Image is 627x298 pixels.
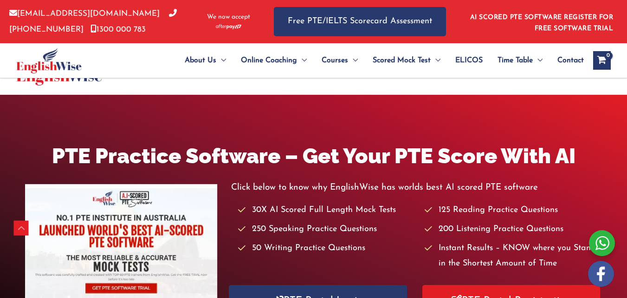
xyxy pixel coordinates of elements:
p: Click below to know why EnglishWise has worlds best AI scored PTE software [231,180,602,195]
span: Menu Toggle [348,44,358,77]
li: 50 Writing Practice Questions [238,241,415,256]
a: CoursesMenu Toggle [314,44,365,77]
a: Online CoachingMenu Toggle [233,44,314,77]
a: Scored Mock TestMenu Toggle [365,44,448,77]
span: Contact [557,44,584,77]
aside: Header Widget 1 [465,7,618,37]
span: ELICOS [455,44,483,77]
span: Menu Toggle [431,44,440,77]
span: About Us [185,44,216,77]
a: AI SCORED PTE SOFTWARE REGISTER FOR FREE SOFTWARE TRIAL [470,14,614,32]
a: Time TableMenu Toggle [490,44,550,77]
a: [PHONE_NUMBER] [9,10,177,33]
li: Instant Results – KNOW where you Stand in the Shortest Amount of Time [425,241,602,272]
a: View Shopping Cart, empty [593,51,611,70]
a: 1300 000 783 [90,26,146,33]
nav: Site Navigation: Main Menu [162,44,584,77]
span: Menu Toggle [216,44,226,77]
img: cropped-ew-logo [16,48,82,73]
a: ELICOS [448,44,490,77]
img: Afterpay-Logo [216,24,241,29]
li: 30X AI Scored Full Length Mock Tests [238,203,415,218]
span: Time Table [498,44,533,77]
a: About UsMenu Toggle [177,44,233,77]
a: Contact [550,44,584,77]
span: We now accept [207,13,250,22]
a: Free PTE/IELTS Scorecard Assessment [274,7,446,36]
span: Menu Toggle [297,44,307,77]
span: Courses [322,44,348,77]
span: Menu Toggle [533,44,543,77]
img: white-facebook.png [588,261,614,287]
span: Scored Mock Test [373,44,431,77]
li: 125 Reading Practice Questions [425,203,602,218]
li: 200 Listening Practice Questions [425,222,602,237]
li: 250 Speaking Practice Questions [238,222,415,237]
h1: PTE Practice Software – Get Your PTE Score With AI [25,141,602,171]
span: Online Coaching [241,44,297,77]
a: [EMAIL_ADDRESS][DOMAIN_NAME] [9,10,160,18]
